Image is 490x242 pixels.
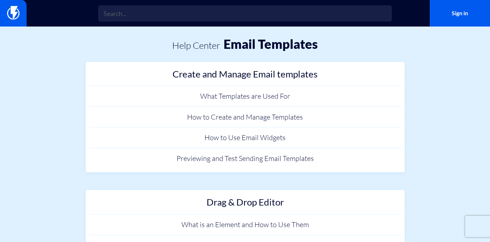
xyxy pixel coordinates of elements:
a: How to Use Email Widgets [89,127,401,148]
a: What is an Element and How to Use Them [89,214,401,235]
a: How to Create and Manage Templates [89,107,401,128]
a: Drag & Drop Editor [89,194,401,214]
a: Create and Manage Email templates [89,65,401,86]
a: Previewing and Test Sending Email Templates [89,148,401,169]
a: What Templates are Used For [89,86,401,107]
h2: Drag & Drop Editor [93,197,398,211]
input: Search... [98,5,392,22]
h2: Create and Manage Email templates [93,69,398,83]
h1: Email Templates [224,37,318,51]
a: Help center [172,40,220,51]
